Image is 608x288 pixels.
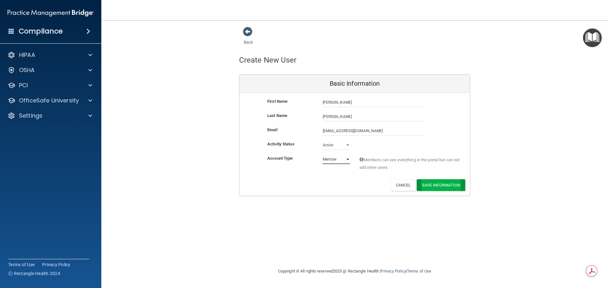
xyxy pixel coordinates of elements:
a: OfficeSafe University [8,97,92,104]
p: Settings [19,112,42,119]
p: HIPAA [19,51,35,59]
button: Cancel [390,179,416,191]
iframe: Drift Widget Chat Controller [576,244,600,268]
b: Email [267,127,277,132]
p: OfficeSafe University [19,97,79,104]
h4: Compliance [19,27,63,36]
span: Members can see everything in the portal but can not add other users. [359,156,460,171]
p: OSHA [19,66,35,74]
a: Terms of Use [8,261,35,268]
a: OSHA [8,66,92,74]
a: Terms of Use [407,269,431,273]
a: Settings [8,112,92,119]
b: Last Name [267,113,287,118]
button: Open Resource Center [583,28,602,47]
img: PMB logo [8,7,94,19]
button: Save Information [417,179,465,191]
a: HIPAA [8,51,92,59]
p: PCI [19,82,28,89]
b: Account Type [267,156,293,161]
a: Privacy Policy [42,261,71,268]
div: Copyright © All rights reserved 2025 @ Rectangle Health | | [239,261,470,281]
b: Activity Status [267,142,294,146]
span: Ⓒ Rectangle Health 2024 [8,270,60,277]
a: Privacy Policy [381,269,406,273]
h4: Create New User [239,56,297,64]
div: Basic Information [239,75,470,93]
a: Back [244,32,253,45]
a: PCI [8,82,92,89]
b: First Name [267,99,288,104]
